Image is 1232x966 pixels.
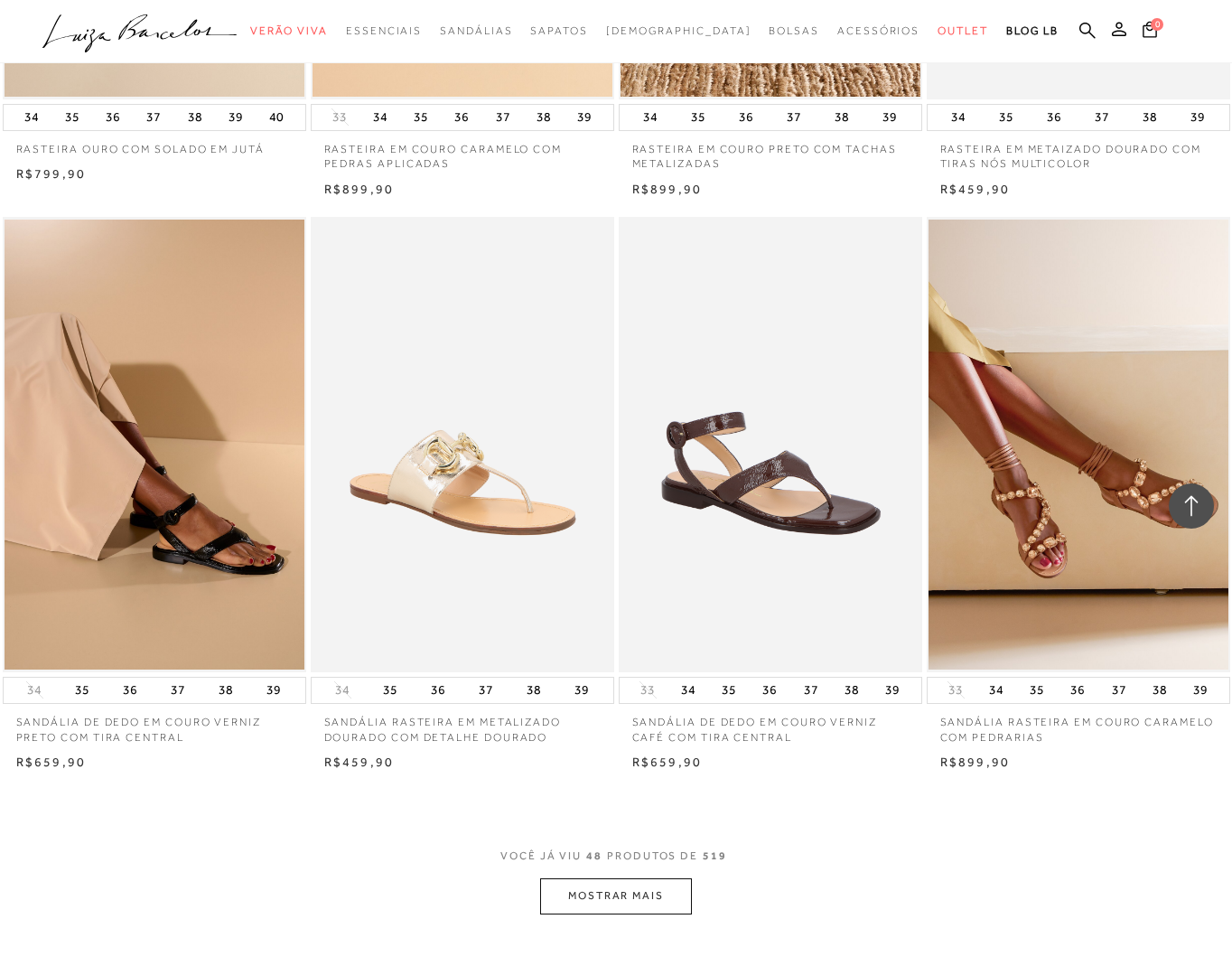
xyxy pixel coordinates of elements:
button: 39 [877,105,902,130]
span: Sandálias [440,24,512,37]
button: 37 [473,678,499,703]
a: categoryNavScreenReaderText [250,14,328,48]
img: SANDÁLIA RASTEIRA EM METALIZADO DOURADO COM DETALHE DOURADO [313,220,612,670]
a: categoryNavScreenReaderText [346,14,422,48]
button: 34 [368,105,393,130]
button: 39 [569,678,594,703]
button: 34 [946,105,971,130]
a: SANDÁLIA DE DEDO EM COURO VERNIZ CAFÉ COM TIRA CENTRAL [619,704,922,746]
button: 37 [1106,678,1132,703]
a: RASTEIRA EM COURO PRETO COM TACHAS METALIZADAS [619,131,922,173]
a: categoryNavScreenReaderText [440,14,512,48]
button: 39 [261,678,286,703]
a: noSubCategoriesText [606,14,751,48]
button: 38 [1137,105,1162,130]
span: Sapatos [530,24,587,37]
img: SANDÁLIA DE DEDO EM COURO VERNIZ PRETO COM TIRA CENTRAL [5,220,304,670]
button: 36 [449,105,474,130]
button: 37 [490,105,516,130]
button: 35 [1024,678,1050,703]
button: 38 [829,105,854,130]
span: BLOG LB [1006,24,1059,37]
img: SANDÁLIA DE DEDO EM COURO VERNIZ CAFÉ COM TIRA CENTRAL [621,220,920,670]
a: RASTEIRA EM COURO CARAMELO COM PEDRAS APLICADAS [311,131,614,173]
button: 34 [19,105,44,130]
button: 35 [408,105,434,130]
button: 37 [141,105,166,130]
button: 37 [1089,105,1115,130]
a: categoryNavScreenReaderText [837,14,919,48]
button: 34 [676,678,701,703]
span: [DEMOGRAPHIC_DATA] [606,24,751,37]
span: Acessórios [837,24,919,37]
button: 33 [943,681,968,699]
span: 48 [586,849,602,862]
button: 39 [1188,678,1213,703]
a: categoryNavScreenReaderText [769,14,819,48]
span: R$899,90 [940,755,1011,769]
button: 36 [100,105,126,130]
button: 37 [798,678,824,703]
a: BLOG LB [1006,14,1059,48]
button: 38 [182,105,208,130]
button: 35 [716,678,742,703]
button: 0 [1137,20,1162,44]
button: 33 [635,681,660,699]
span: 0 [1151,18,1163,31]
a: RASTEIRA EM METAIZADO DOURADO COM TIRAS NÓS MULTICOLOR [927,131,1230,173]
span: Outlet [938,24,988,37]
a: RASTEIRA OURO COM SOLADO EM JUTÁ [3,131,306,157]
span: Bolsas [769,24,819,37]
button: 38 [1147,678,1172,703]
button: 34 [330,681,355,699]
button: MOSTRAR MAIS [540,878,692,914]
button: 39 [880,678,905,703]
button: 36 [425,678,451,703]
button: 35 [70,678,95,703]
button: 33 [327,108,352,126]
button: 40 [264,105,289,130]
a: SANDÁLIA DE DEDO EM COURO VERNIZ PRETO COM TIRA CENTRAL SANDÁLIA DE DEDO EM COURO VERNIZ PRETO CO... [5,220,304,670]
a: SANDÁLIA RASTEIRA EM METALIZADO DOURADO COM DETALHE DOURADO SANDÁLIA RASTEIRA EM METALIZADO DOURA... [313,220,612,670]
span: VOCÊ JÁ VIU PRODUTOS DE [500,849,732,862]
a: SANDÁLIA DE DEDO EM COURO VERNIZ PRETO COM TIRA CENTRAL [3,704,306,746]
button: 39 [572,105,597,130]
a: categoryNavScreenReaderText [938,14,988,48]
button: 38 [521,678,546,703]
span: 519 [703,849,727,862]
span: R$459,90 [940,182,1011,196]
button: 36 [1065,678,1090,703]
button: 35 [686,105,711,130]
img: SANDÁLIA RASTEIRA EM COURO CARAMELO COM PEDRARIAS [929,220,1228,670]
button: 35 [60,105,85,130]
button: 38 [839,678,864,703]
button: 34 [984,678,1009,703]
button: 35 [994,105,1019,130]
a: SANDÁLIA RASTEIRA EM COURO CARAMELO COM PEDRARIAS [927,704,1230,746]
span: Essenciais [346,24,422,37]
span: R$659,90 [632,755,703,769]
button: 39 [223,105,248,130]
button: 37 [781,105,807,130]
button: 34 [22,681,47,699]
button: 36 [1041,105,1067,130]
button: 34 [638,105,663,130]
button: 35 [378,678,403,703]
button: 38 [213,678,238,703]
a: categoryNavScreenReaderText [530,14,587,48]
button: 36 [733,105,759,130]
span: R$899,90 [324,182,395,196]
span: R$459,90 [324,755,395,769]
span: R$659,90 [16,755,87,769]
a: SANDÁLIA RASTEIRA EM METALIZADO DOURADO COM DETALHE DOURADO [311,704,614,746]
button: 37 [165,678,191,703]
a: SANDÁLIA RASTEIRA EM COURO CARAMELO COM PEDRARIAS SANDÁLIA RASTEIRA EM COURO CARAMELO COM PEDRARIAS [929,220,1228,670]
